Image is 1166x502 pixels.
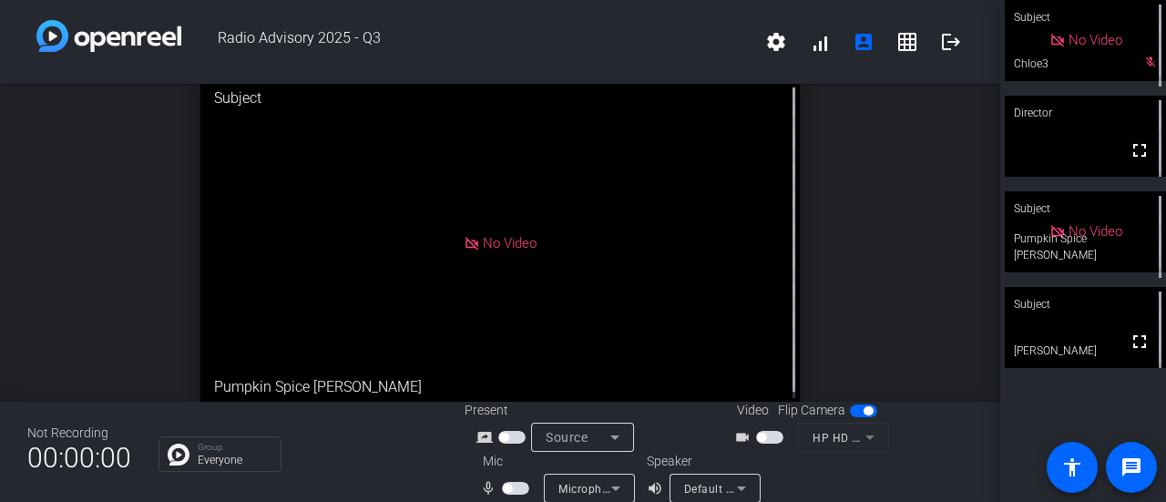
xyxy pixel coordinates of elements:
[1061,456,1083,478] mat-icon: accessibility
[798,20,842,64] button: signal_cellular_alt
[647,477,669,499] mat-icon: volume_up
[684,481,881,496] span: Default - Speakers (Realtek(R) Audio)
[896,31,918,53] mat-icon: grid_on
[765,31,787,53] mat-icon: settings
[465,401,647,420] div: Present
[1129,331,1151,353] mat-icon: fullscreen
[198,443,271,452] p: Group
[27,424,131,443] div: Not Recording
[853,31,874,53] mat-icon: account_box
[1120,456,1142,478] mat-icon: message
[558,481,962,496] span: Microphone Array (Intel® Smart Sound Technology for Digital Microphones)
[476,426,498,448] mat-icon: screen_share_outline
[1005,287,1166,322] div: Subject
[734,426,756,448] mat-icon: videocam_outline
[465,452,647,471] div: Mic
[1069,223,1122,240] span: No Video
[647,452,756,471] div: Speaker
[168,444,189,466] img: Chat Icon
[181,20,754,64] span: Radio Advisory 2025 - Q3
[200,74,801,123] div: Subject
[737,401,769,420] span: Video
[778,401,845,420] span: Flip Camera
[36,20,181,52] img: white-gradient.svg
[1005,96,1166,130] div: Director
[546,430,588,445] span: Source
[483,234,537,251] span: No Video
[1129,139,1151,161] mat-icon: fullscreen
[27,435,131,480] span: 00:00:00
[940,31,962,53] mat-icon: logout
[1005,191,1166,226] div: Subject
[480,477,502,499] mat-icon: mic_none
[1069,32,1122,48] span: No Video
[198,455,271,466] p: Everyone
